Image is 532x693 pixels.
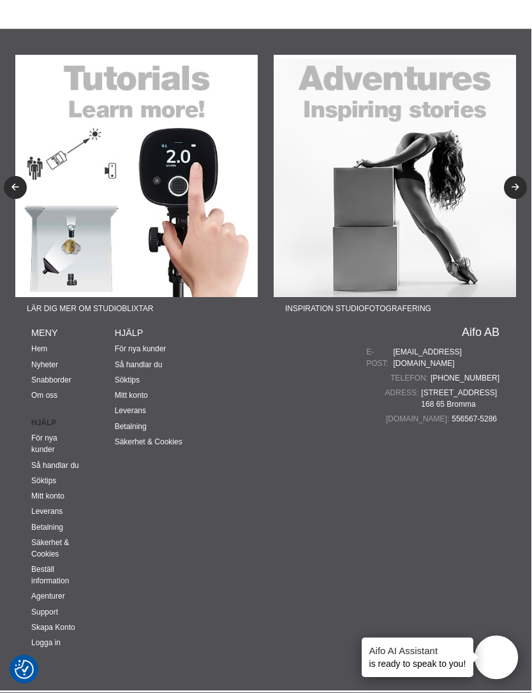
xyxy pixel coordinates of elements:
[31,461,79,470] a: Så handlar du
[362,638,474,677] div: is ready to speak to you!
[31,376,71,384] a: Snabborder
[31,492,64,500] a: Mitt konto
[115,437,182,446] a: Säkerhet & Cookies
[31,391,57,400] a: Om oss
[31,344,47,353] a: Hem
[15,660,34,679] img: Revisit consent button
[31,476,56,485] a: Söktips
[385,387,422,398] span: Adress:
[31,507,63,516] a: Leverans
[31,360,58,369] a: Nyheter
[386,413,452,425] span: [DOMAIN_NAME]:
[4,176,27,199] button: Previous
[31,417,83,428] strong: Hjälp
[504,176,527,199] button: Next
[115,360,163,369] a: Så handlar du
[390,372,431,384] span: Telefon:
[115,391,148,400] a: Mitt konto
[15,658,34,681] button: Samtyckesinställningar
[394,346,500,369] a: [EMAIL_ADDRESS][DOMAIN_NAME]
[274,297,443,320] span: Inspiration Studiofotografering
[274,55,516,297] img: Annons:22-02F banner-sidfot-adventures.jpg
[31,523,63,532] a: Betalning
[366,346,393,369] span: E-post:
[421,387,499,410] span: [STREET_ADDRESS] 168 65 Bromma
[115,326,182,339] h4: Hjälp
[31,623,75,632] a: Skapa Konto
[31,538,69,558] a: Säkerhet & Cookies
[431,372,499,384] a: [PHONE_NUMBER]
[115,376,140,384] a: Söktips
[15,55,258,297] img: Annons:22-01F banner-sidfot-tutorials.jpg
[15,297,165,320] span: Lär dig mer om studioblixtar
[452,414,497,423] a: 556567-5286
[115,344,166,353] a: För nya kunder
[115,406,146,415] a: Leverans
[31,608,58,616] a: Support
[115,422,147,431] a: Betalning
[31,434,57,454] a: För nya kunder
[369,644,466,657] h4: Aifo AI Assistant
[31,565,69,585] a: Beställ information
[31,592,65,601] a: Agenturer
[31,638,61,647] a: Logga in
[31,326,83,339] h4: Meny
[462,326,499,338] a: Aifo AB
